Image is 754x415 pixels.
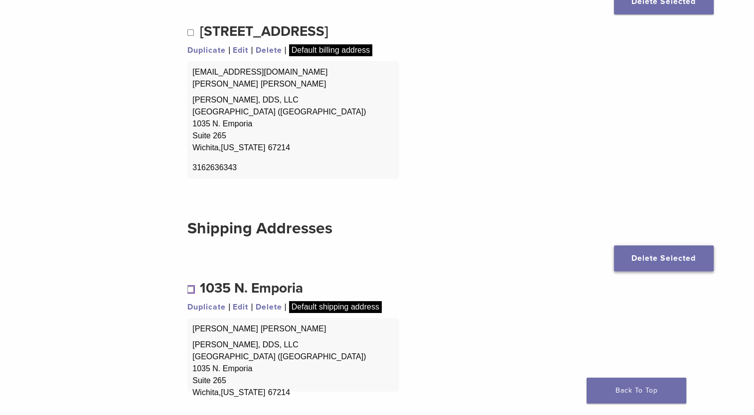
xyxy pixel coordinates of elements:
span: 3162636343 [192,158,394,174]
span: 1035 N. Emporia [192,363,394,375]
span: 1035 N. Emporia [200,280,303,297]
span: Wichita [192,142,218,154]
span: Suite 265 [192,375,394,387]
span: [PERSON_NAME] [261,78,326,90]
span: [PERSON_NAME] [261,323,326,335]
span: Wichita [192,387,218,399]
span: [PERSON_NAME] [192,323,258,335]
a: Edit [233,301,248,313]
a: Duplicate [187,44,226,56]
span: 67214 [268,387,291,399]
span: [GEOGRAPHIC_DATA] ([GEOGRAPHIC_DATA]) [192,106,394,118]
span: [US_STATE] [219,142,266,154]
span: Suite 265 [192,130,394,142]
a: Edit [233,44,248,56]
span: [PERSON_NAME], DDS, LLC [192,94,394,106]
span: [STREET_ADDRESS] [200,23,328,40]
span: | [285,301,287,313]
a: Back To Top [587,378,686,404]
h2: Shipping Addresses [187,216,713,240]
span: 67214 [268,142,291,154]
span: 1035 N. Emporia [192,118,394,130]
span: | [285,44,287,56]
a: Delete [256,301,282,313]
span: | [228,44,230,56]
span: | [228,301,230,313]
span: | [251,44,253,56]
span: [US_STATE] [219,387,266,399]
a: Delete [256,44,282,56]
span: [EMAIL_ADDRESS][DOMAIN_NAME] [192,66,394,78]
span: | [251,301,253,313]
button: Delete selected [614,245,714,271]
span: [PERSON_NAME], DDS, LLC [192,339,394,351]
span: [PERSON_NAME] [192,78,258,90]
div: Default billing address [289,44,372,56]
span: [GEOGRAPHIC_DATA] ([GEOGRAPHIC_DATA]) [192,351,394,363]
a: Duplicate [187,301,226,313]
div: Default shipping address [289,301,382,313]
